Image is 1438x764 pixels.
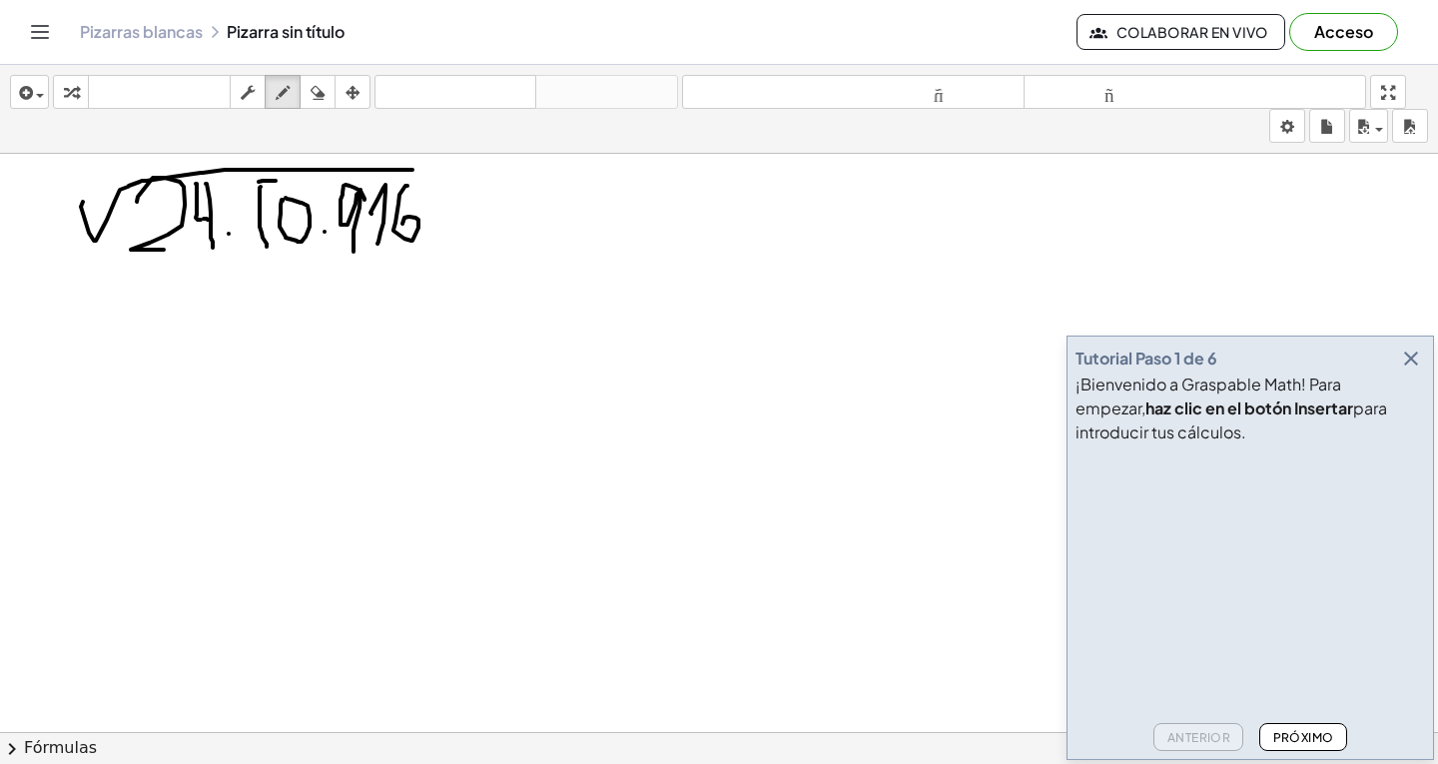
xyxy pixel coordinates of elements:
[1077,14,1285,50] button: Colaborar en vivo
[1145,397,1353,418] font: haz clic en el botón Insertar
[80,22,203,42] a: Pizarras blancas
[93,83,226,102] font: teclado
[535,75,678,109] button: rehacer
[687,83,1020,102] font: tamaño_del_formato
[682,75,1025,109] button: tamaño_del_formato
[540,83,673,102] font: rehacer
[1029,83,1361,102] font: tamaño_del_formato
[1259,723,1346,751] button: Próximo
[24,738,97,757] font: Fórmulas
[1076,348,1217,369] font: Tutorial Paso 1 de 6
[1116,23,1268,41] font: Colaborar en vivo
[1273,730,1334,745] font: Próximo
[1024,75,1366,109] button: tamaño_del_formato
[80,21,203,42] font: Pizarras blancas
[88,75,231,109] button: teclado
[1076,374,1341,418] font: ¡Bienvenido a Graspable Math! Para empezar,
[1314,21,1373,42] font: Acceso
[379,83,531,102] font: deshacer
[1289,13,1398,51] button: Acceso
[24,16,56,48] button: Cambiar navegación
[374,75,536,109] button: deshacer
